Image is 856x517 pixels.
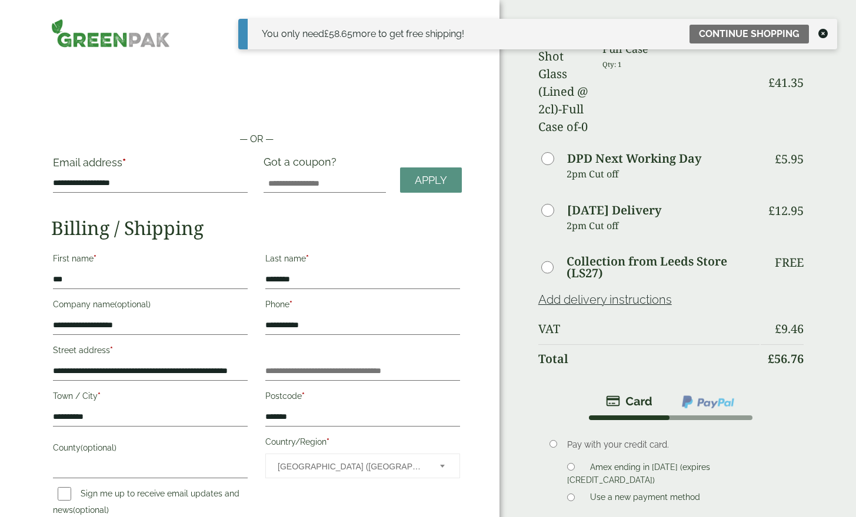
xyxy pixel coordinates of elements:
[768,203,775,219] span: £
[265,250,460,270] label: Last name
[681,394,735,409] img: ppcp-gateway.png
[775,321,781,337] span: £
[264,156,341,174] label: Got a coupon?
[768,351,774,367] span: £
[51,95,461,118] iframe: Secure payment button frame
[81,443,116,452] span: (optional)
[265,388,460,408] label: Postcode
[606,394,652,408] img: stripe.png
[602,60,622,69] small: Qty: 1
[278,454,424,479] span: United Kingdom (UK)
[775,151,804,167] bdi: 5.95
[98,391,101,401] abbr: required
[538,293,672,307] a: Add delivery instructions
[289,300,292,309] abbr: required
[775,151,781,167] span: £
[538,344,760,373] th: Total
[302,391,305,401] abbr: required
[400,167,462,193] a: Apply
[538,315,760,343] th: VAT
[775,256,804,270] p: Free
[51,132,461,146] p: — OR —
[324,28,329,39] span: £
[53,296,248,316] label: Company name
[585,492,705,505] label: Use a new payment method
[262,27,464,41] div: You only need more to get free shipping!
[51,217,461,239] h2: Billing / Shipping
[122,156,126,169] abbr: required
[306,254,309,263] abbr: required
[73,505,109,515] span: (optional)
[567,462,710,488] label: Amex ending in [DATE] (expires [CREDIT_CARD_DATA])
[768,351,804,367] bdi: 56.76
[567,256,760,279] label: Collection from Leeds Store (LS27)
[94,254,96,263] abbr: required
[53,388,248,408] label: Town / City
[110,345,113,355] abbr: required
[567,204,661,216] label: [DATE] Delivery
[53,342,248,362] label: Street address
[768,203,804,219] bdi: 12.95
[265,434,460,454] label: Country/Region
[538,30,588,136] img: 30ml Shot Glass (Lined @ 2cl)-Full Case of-0
[53,439,248,459] label: County
[265,454,460,478] span: Country/Region
[324,28,352,39] span: 58.65
[768,75,804,90] bdi: 41.35
[53,157,248,174] label: Email address
[768,75,775,90] span: £
[265,296,460,316] label: Phone
[327,437,329,446] abbr: required
[567,438,787,451] p: Pay with your credit card.
[53,250,248,270] label: First name
[567,153,701,164] label: DPD Next Working Day
[115,300,151,309] span: (optional)
[415,174,447,187] span: Apply
[690,25,809,43] a: Continue shopping
[567,217,760,234] p: 2pm Cut off
[51,19,170,48] img: GreenPak Supplies
[58,487,71,501] input: Sign me up to receive email updates and news(optional)
[567,165,760,183] p: 2pm Cut off
[775,321,804,337] bdi: 9.46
